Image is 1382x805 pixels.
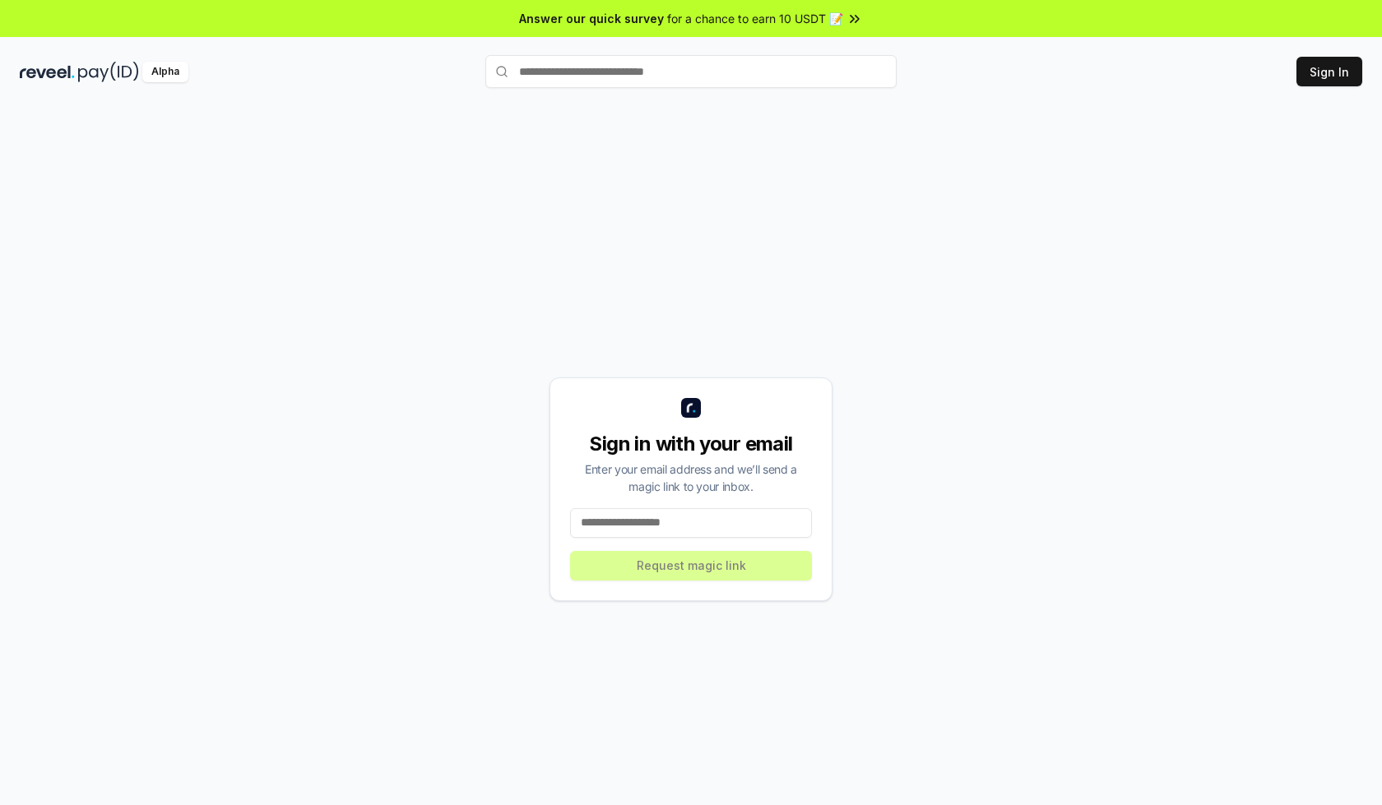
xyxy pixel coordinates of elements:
[519,10,664,27] span: Answer our quick survey
[667,10,843,27] span: for a chance to earn 10 USDT 📝
[570,460,812,495] div: Enter your email address and we’ll send a magic link to your inbox.
[1296,57,1362,86] button: Sign In
[78,62,139,82] img: pay_id
[142,62,188,82] div: Alpha
[570,431,812,457] div: Sign in with your email
[20,62,75,82] img: reveel_dark
[681,398,701,418] img: logo_small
